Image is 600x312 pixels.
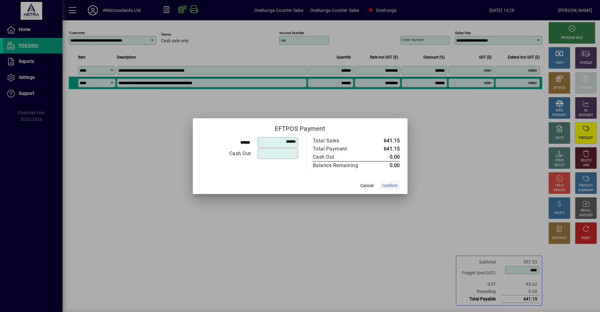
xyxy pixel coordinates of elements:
[312,137,372,145] td: Total Sales
[372,137,400,145] td: 641.15
[313,153,365,161] div: Cash Out
[372,153,400,161] td: 0.00
[201,150,251,157] div: Cash Out
[312,145,372,153] td: Total Payment
[372,145,400,153] td: 641.15
[360,182,373,189] span: Cancel
[382,182,397,189] span: Confirm
[313,162,365,169] div: Balance Remaining
[193,118,407,136] h2: EFTPOS Payment
[372,161,400,170] td: 0.00
[379,180,400,192] button: Confirm
[357,180,377,192] button: Cancel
